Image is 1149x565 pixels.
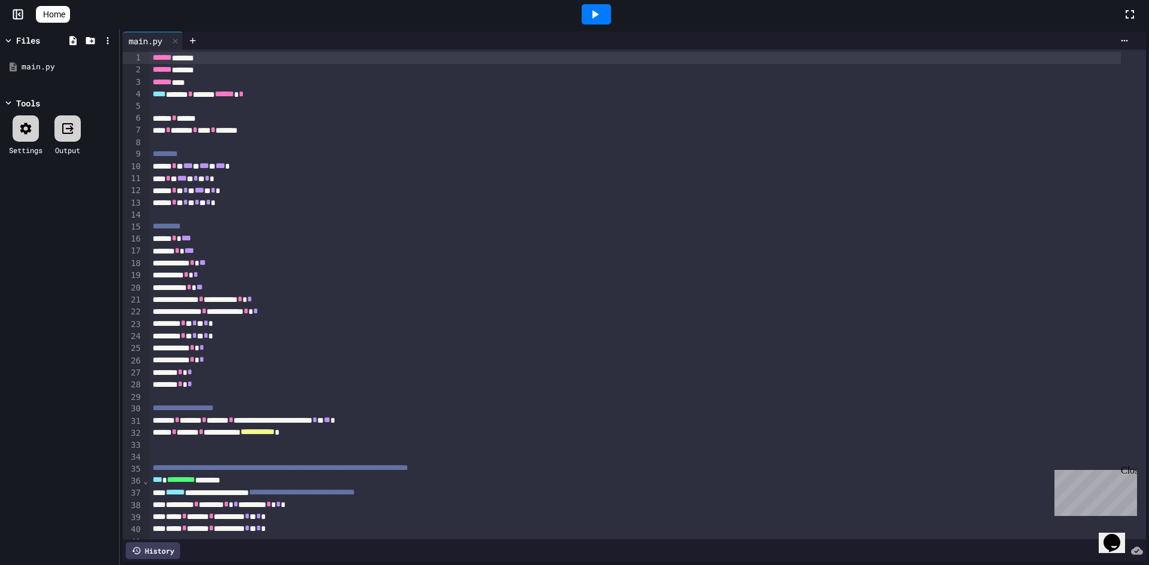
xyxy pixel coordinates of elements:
div: Output [55,145,80,155]
div: Chat with us now!Close [5,5,83,76]
div: 15 [123,221,142,233]
div: 23 [123,319,142,331]
div: 11 [123,173,142,185]
div: 24 [123,331,142,343]
div: 26 [123,355,142,367]
div: 31 [123,416,142,427]
div: 14 [123,209,142,221]
div: 39 [123,512,142,524]
div: 41 [123,536,142,548]
div: 4 [123,88,142,100]
div: main.py [22,61,115,73]
div: 33 [123,439,142,451]
div: 32 [123,427,142,439]
iframe: chat widget [1099,517,1137,553]
div: 21 [123,294,142,306]
div: 38 [123,500,142,512]
div: 2 [123,64,142,76]
span: Fold line [142,476,148,485]
div: 6 [123,112,142,124]
div: 5 [123,100,142,112]
div: 10 [123,161,142,173]
div: Tools [16,97,40,109]
div: 22 [123,306,142,318]
div: 1 [123,52,142,64]
div: 29 [123,392,142,404]
div: 12 [123,185,142,197]
div: 20 [123,282,142,294]
div: History [126,542,180,559]
div: 27 [123,367,142,379]
div: 9 [123,148,142,160]
div: 7 [123,124,142,136]
div: 25 [123,343,142,355]
iframe: chat widget [1050,465,1137,516]
div: 28 [123,379,142,391]
div: main.py [123,35,168,47]
div: 35 [123,463,142,475]
div: 16 [123,233,142,245]
div: 3 [123,77,142,88]
div: 37 [123,487,142,499]
div: 13 [123,197,142,209]
div: Files [16,34,40,47]
div: 17 [123,245,142,257]
div: 18 [123,258,142,270]
div: main.py [123,32,183,50]
a: Home [36,6,70,23]
span: Home [43,8,65,20]
div: 30 [123,403,142,415]
div: 8 [123,137,142,149]
div: 40 [123,524,142,536]
div: 36 [123,475,142,487]
div: Settings [9,145,42,155]
div: 19 [123,270,142,282]
div: 34 [123,451,142,463]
